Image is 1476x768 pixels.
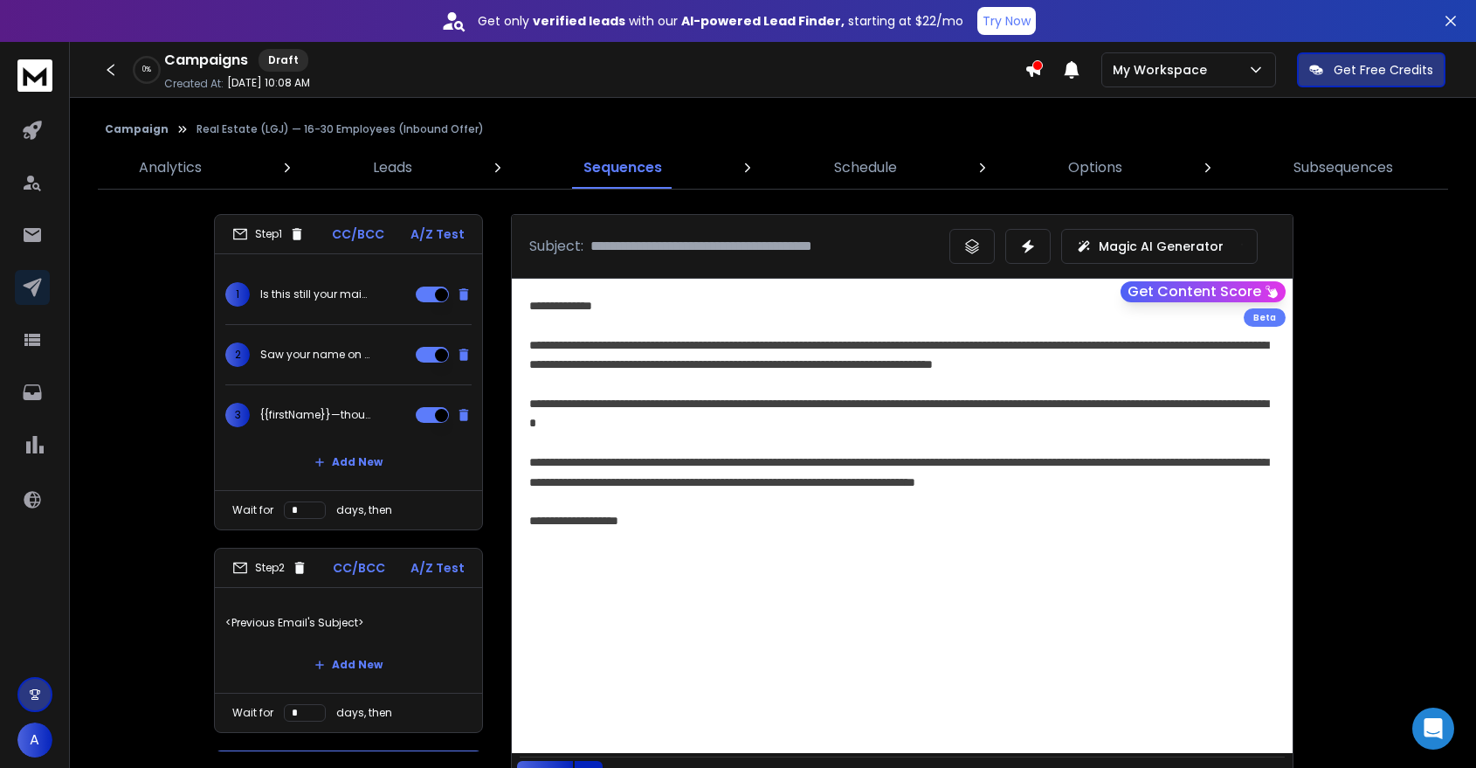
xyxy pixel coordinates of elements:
[373,157,412,178] p: Leads
[824,147,907,189] a: Schedule
[232,706,273,720] p: Wait for
[232,226,305,242] div: Step 1
[1061,229,1258,264] button: Magic AI Generator
[300,445,397,480] button: Add New
[214,548,483,733] li: Step2CC/BCCA/Z Test<Previous Email's Subject>Add NewWait fordays, then
[260,408,372,422] p: {{firstName}}—thoughts?
[362,147,423,189] a: Leads
[225,282,250,307] span: 1
[260,348,372,362] p: Saw your name on a {{state}} list
[1297,52,1445,87] button: Get Free Credits
[1244,308,1286,327] div: Beta
[336,503,392,517] p: days, then
[681,12,845,30] strong: AI-powered Lead Finder,
[128,147,212,189] a: Analytics
[1412,708,1454,750] div: Open Intercom Messenger
[977,7,1036,35] button: Try Now
[300,647,397,682] button: Add New
[139,157,202,178] p: Analytics
[983,12,1031,30] p: Try Now
[410,559,465,577] p: A/Z Test
[478,12,963,30] p: Get only with our starting at $22/mo
[17,59,52,92] img: logo
[573,147,672,189] a: Sequences
[225,342,250,367] span: 2
[1113,61,1214,79] p: My Workspace
[1283,147,1404,189] a: Subsequences
[336,706,392,720] p: days, then
[17,723,52,758] button: A
[332,225,384,243] p: CC/BCC
[214,214,483,530] li: Step1CC/BCCA/Z Test1Is this still your main number?2Saw your name on a {{state}} list3{{firstName...
[105,122,169,136] button: Campaign
[1099,238,1224,255] p: Magic AI Generator
[142,65,151,75] p: 0 %
[1068,157,1122,178] p: Options
[1058,147,1133,189] a: Options
[232,560,307,576] div: Step 2
[227,76,310,90] p: [DATE] 10:08 AM
[197,122,484,136] p: Real Estate (LGJ) — 16-30 Employees (Inbound Offer)
[1121,281,1286,302] button: Get Content Score
[225,598,472,647] p: <Previous Email's Subject>
[834,157,897,178] p: Schedule
[333,559,385,577] p: CC/BCC
[529,236,583,257] p: Subject:
[164,77,224,91] p: Created At:
[164,50,248,71] h1: Campaigns
[259,49,308,72] div: Draft
[410,225,465,243] p: A/Z Test
[225,403,250,427] span: 3
[533,12,625,30] strong: verified leads
[1334,61,1433,79] p: Get Free Credits
[232,503,273,517] p: Wait for
[1293,157,1393,178] p: Subsequences
[583,157,662,178] p: Sequences
[260,287,372,301] p: Is this still your main number?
